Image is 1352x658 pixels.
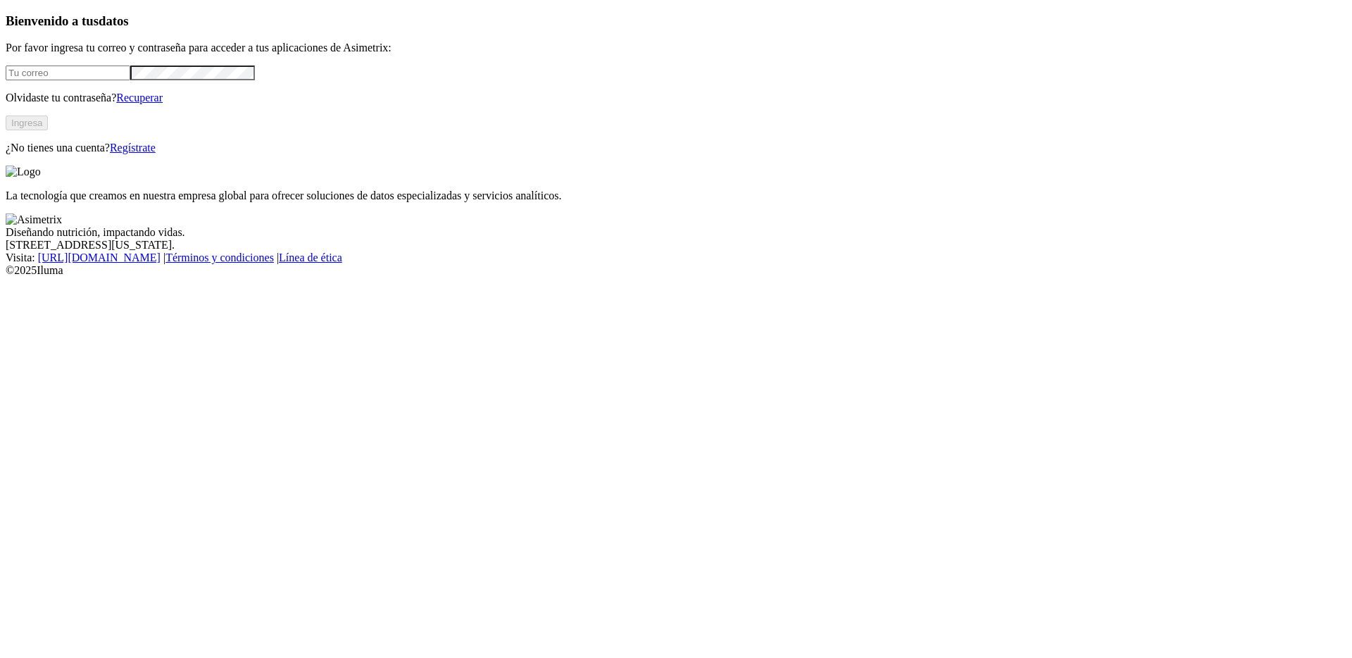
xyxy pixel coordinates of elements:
[6,252,1346,264] div: Visita : | |
[99,13,129,28] span: datos
[116,92,163,104] a: Recuperar
[6,226,1346,239] div: Diseñando nutrición, impactando vidas.
[6,264,1346,277] div: © 2025 Iluma
[6,239,1346,252] div: [STREET_ADDRESS][US_STATE].
[6,142,1346,154] p: ¿No tienes una cuenta?
[6,166,41,178] img: Logo
[165,252,274,263] a: Términos y condiciones
[6,66,130,80] input: Tu correo
[6,42,1346,54] p: Por favor ingresa tu correo y contraseña para acceder a tus aplicaciones de Asimetrix:
[110,142,156,154] a: Regístrate
[279,252,342,263] a: Línea de ética
[6,92,1346,104] p: Olvidaste tu contraseña?
[6,13,1346,29] h3: Bienvenido a tus
[6,213,62,226] img: Asimetrix
[6,116,48,130] button: Ingresa
[38,252,161,263] a: [URL][DOMAIN_NAME]
[6,190,1346,202] p: La tecnología que creamos en nuestra empresa global para ofrecer soluciones de datos especializad...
